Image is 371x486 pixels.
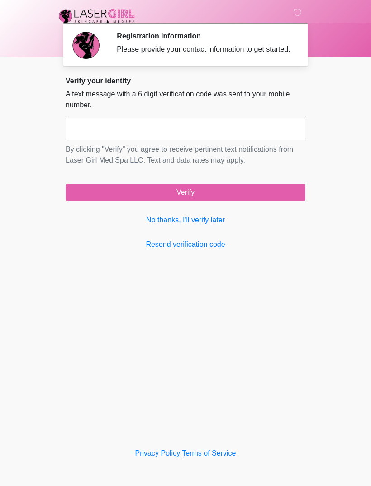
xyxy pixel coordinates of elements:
p: By clicking "Verify" you agree to receive pertinent text notifications from Laser Girl Med Spa LL... [66,144,305,166]
img: Agent Avatar [72,32,100,59]
button: Verify [66,184,305,201]
p: A text message with a 6 digit verification code was sent to your mobile number. [66,89,305,111]
h2: Registration Information [117,32,292,40]
h2: Verify your identity [66,77,305,85]
a: Terms of Service [182,449,236,457]
a: | [180,449,182,457]
img: Laser Girl Med Spa LLC Logo [57,7,137,25]
a: No thanks, I'll verify later [66,215,305,226]
a: Resend verification code [66,239,305,250]
a: Privacy Policy [135,449,181,457]
div: Please provide your contact information to get started. [117,44,292,55]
